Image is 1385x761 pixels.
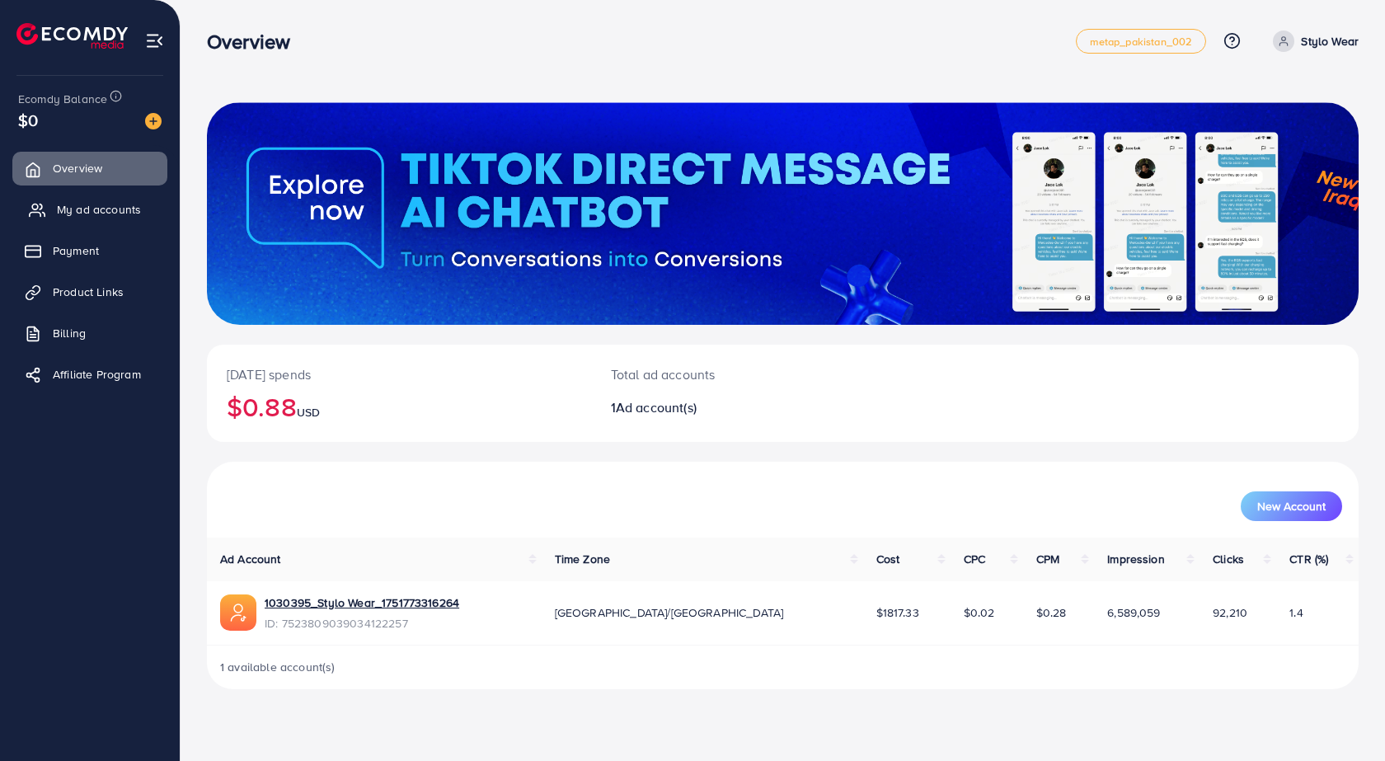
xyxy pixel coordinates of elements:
img: image [145,113,162,129]
a: Billing [12,317,167,350]
span: New Account [1257,500,1326,512]
a: Product Links [12,275,167,308]
img: ic-ads-acc.e4c84228.svg [220,594,256,631]
span: My ad accounts [57,201,141,218]
span: Billing [53,325,86,341]
a: Overview [12,152,167,185]
span: metap_pakistan_002 [1090,36,1193,47]
h2: $0.88 [227,391,571,422]
span: 1.4 [1289,604,1303,621]
span: Time Zone [555,551,610,567]
span: Product Links [53,284,124,300]
span: Impression [1107,551,1165,567]
span: $0.28 [1036,604,1067,621]
span: [GEOGRAPHIC_DATA]/[GEOGRAPHIC_DATA] [555,604,784,621]
h3: Overview [207,30,303,54]
span: CTR (%) [1289,551,1328,567]
a: 1030395_Stylo Wear_1751773316264 [265,594,459,611]
button: New Account [1241,491,1342,521]
span: CPC [964,551,985,567]
p: Stylo Wear [1301,31,1359,51]
a: Affiliate Program [12,358,167,391]
span: ID: 7523809039034122257 [265,615,459,632]
span: Clicks [1213,551,1244,567]
span: Overview [53,160,102,176]
span: $0 [18,108,38,132]
img: logo [16,23,128,49]
img: menu [145,31,164,50]
span: 6,589,059 [1107,604,1160,621]
span: Ecomdy Balance [18,91,107,107]
span: $0.02 [964,604,995,621]
span: Affiliate Program [53,366,141,383]
a: Stylo Wear [1266,31,1359,52]
p: [DATE] spends [227,364,571,384]
a: Payment [12,234,167,267]
span: Payment [53,242,99,259]
p: Total ad accounts [611,364,859,384]
span: Ad account(s) [616,398,697,416]
span: Ad Account [220,551,281,567]
span: $1817.33 [876,604,919,621]
span: 92,210 [1213,604,1247,621]
span: CPM [1036,551,1059,567]
h2: 1 [611,400,859,416]
span: 1 available account(s) [220,659,336,675]
span: USD [297,404,320,420]
span: Cost [876,551,900,567]
a: My ad accounts [12,193,167,226]
a: metap_pakistan_002 [1076,29,1207,54]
